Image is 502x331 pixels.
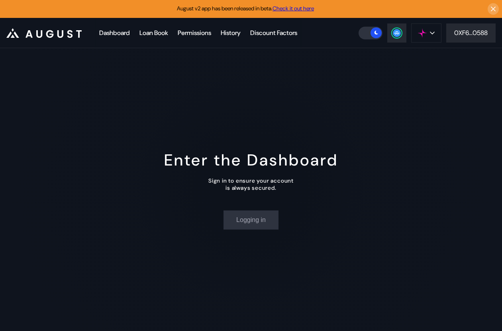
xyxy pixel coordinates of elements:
a: Check it out here [273,5,314,12]
button: Logging in [224,210,278,230]
a: Dashboard [94,18,135,48]
div: Sign in to ensure your account is always secured. [208,177,294,191]
span: August v2 app has been released in beta. [177,5,314,12]
div: Discount Factors [250,29,297,37]
div: 0XF6...0588 [454,29,488,37]
button: chain logo [411,23,441,43]
a: Discount Factors [245,18,302,48]
img: chain logo [418,29,427,37]
div: Permissions [178,29,211,37]
a: History [216,18,245,48]
div: History [221,29,241,37]
div: Enter the Dashboard [164,150,338,170]
a: Permissions [173,18,216,48]
div: Loan Book [139,29,168,37]
div: Dashboard [99,29,130,37]
a: Loan Book [135,18,173,48]
button: 0XF6...0588 [446,23,496,43]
